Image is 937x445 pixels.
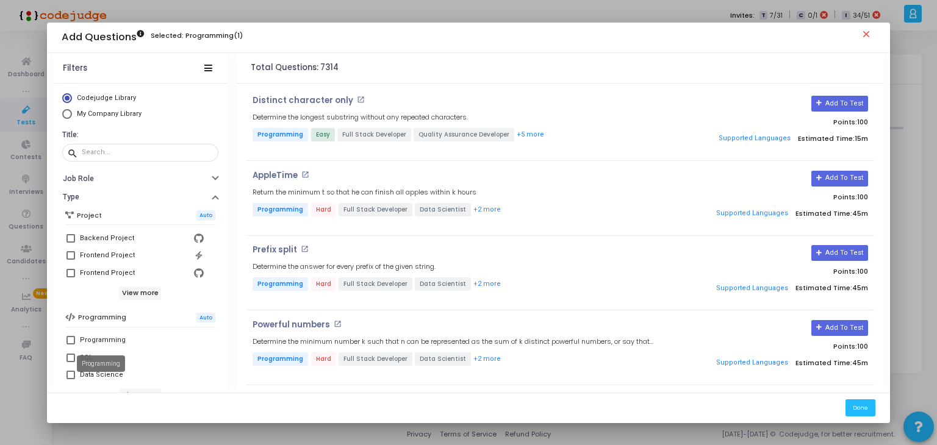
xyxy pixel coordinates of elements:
[852,284,868,292] span: 45m
[253,277,308,291] span: Programming
[80,248,135,263] div: Frontend Project
[473,204,501,216] button: +2 more
[62,93,218,122] mat-radio-group: Select Library
[53,169,228,188] button: Job Role
[119,388,161,402] h6: View more
[857,117,868,127] span: 100
[77,355,125,372] div: Programming
[253,171,298,180] p: AppleTime
[53,188,228,207] button: Type
[80,231,134,246] div: Backend Project
[852,210,868,218] span: 45m
[196,313,215,323] span: Auto
[77,94,136,102] span: Codejudge Library
[82,149,214,156] input: Search...
[311,352,336,366] span: Hard
[80,333,126,347] div: Programming
[415,277,471,291] span: Data Scientist
[414,128,514,141] span: Quality Assurance Developer
[357,96,365,104] mat-icon: open_in_new
[811,171,868,187] button: Add To Test
[671,343,868,351] p: Points:
[671,118,868,126] p: Points:
[62,31,144,43] h3: Add Questions
[473,354,501,365] button: +2 more
[253,245,297,255] p: Prefix split
[62,130,215,140] h6: Title:
[712,204,792,222] button: Supported Languages
[301,245,309,253] mat-icon: open_in_new
[334,320,342,328] mat-icon: open_in_new
[251,63,339,73] h4: Total Questions: 7314
[671,268,868,276] p: Points:
[857,266,868,276] span: 100
[253,96,353,105] p: Distinct character only
[855,135,868,143] span: 15m
[516,129,545,141] button: +5 more
[253,203,308,216] span: Programming
[253,188,476,196] h5: Return the minimum t so that he can finish all apples within k hours
[712,354,792,372] button: Supported Languages
[415,352,471,366] span: Data Scientist
[857,341,868,351] span: 100
[857,192,868,202] span: 100
[671,193,868,201] p: Points:
[811,320,868,336] button: Add To Test
[253,263,436,271] h5: Determine the answer for every prefix of the given string.
[311,128,335,141] span: Easy
[339,277,412,291] span: Full Stack Developer
[63,63,87,73] div: Filters
[80,266,135,280] div: Frontend Project
[253,128,308,141] span: Programming
[712,279,792,297] button: Supported Languages
[339,352,412,366] span: Full Stack Developer
[811,245,868,261] button: Add To Test
[151,32,243,40] h6: Selected: Programming(1)
[311,203,336,216] span: Hard
[671,130,868,148] p: Estimated Time:
[861,29,875,43] mat-icon: close
[337,128,411,141] span: Full Stack Developer
[311,277,336,291] span: Hard
[253,113,468,121] h5: Determine the longest substring without any repeated characters.
[119,287,161,300] h6: View more
[253,320,330,330] p: Powerful numbers
[63,174,94,183] h6: Job Role
[301,171,309,179] mat-icon: open_in_new
[852,359,868,367] span: 45m
[671,354,868,372] p: Estimated Time:
[77,110,142,118] span: My Company Library
[78,313,126,321] h6: Programming
[671,204,868,222] p: Estimated Time:
[67,148,82,158] mat-icon: search
[671,279,868,297] p: Estimated Time:
[253,352,308,366] span: Programming
[63,193,79,202] h6: Type
[473,279,501,290] button: +2 more
[77,212,102,219] h6: Project
[714,130,794,148] button: Supported Languages
[845,399,875,416] button: Done
[415,203,471,216] span: Data Scientist
[339,203,412,216] span: Full Stack Developer
[253,338,659,346] h5: Determine the minimum number k such that n can be represented as the sum of k distinct powerful n...
[811,96,868,112] button: Add To Test
[196,210,215,221] span: Auto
